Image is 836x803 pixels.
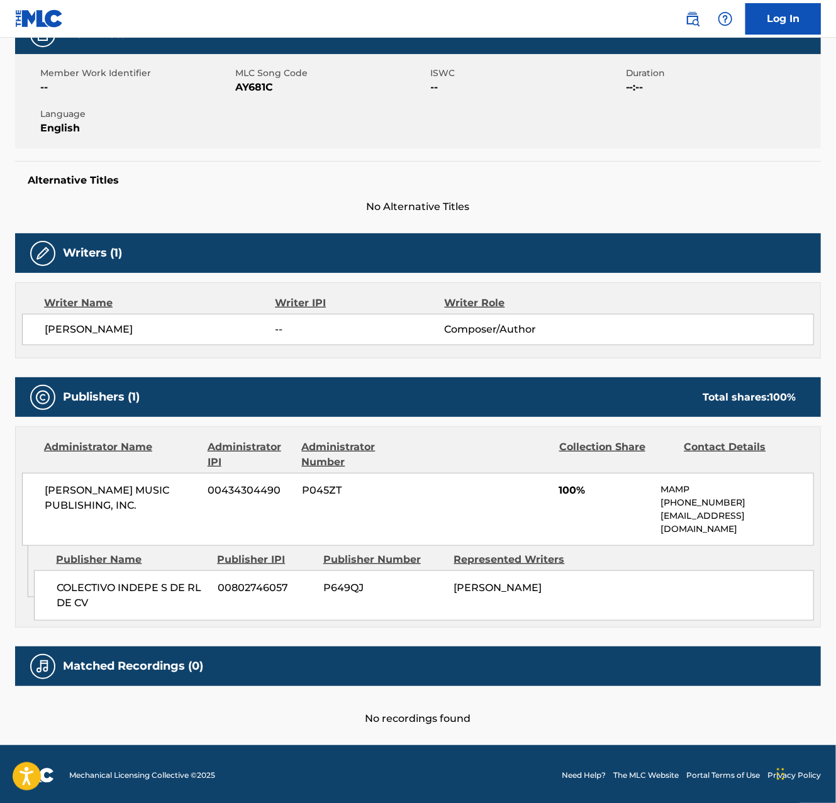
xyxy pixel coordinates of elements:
[431,67,623,80] span: ISWC
[15,199,821,214] span: No Alternative Titles
[15,9,64,28] img: MLC Logo
[218,580,314,595] span: 00802746057
[15,686,821,726] div: No recordings found
[235,67,427,80] span: MLC Song Code
[35,246,50,261] img: Writers
[767,770,821,781] a: Privacy Policy
[208,440,293,470] div: Administrator IPI
[323,552,445,567] div: Publisher Number
[444,296,598,311] div: Writer Role
[63,246,122,260] h5: Writers (1)
[626,80,818,95] span: --:--
[208,483,292,498] span: 00434304490
[35,390,50,405] img: Publishers
[559,483,652,498] span: 100%
[773,743,836,803] iframe: Chat Widget
[777,755,784,793] div: Arrastrar
[44,440,198,470] div: Administrator Name
[35,659,50,674] img: Matched Recordings
[63,659,203,673] h5: Matched Recordings (0)
[444,322,598,337] span: Composer/Author
[718,11,733,26] img: help
[44,296,275,311] div: Writer Name
[562,770,606,781] a: Need Help?
[45,322,276,337] span: [PERSON_NAME]
[454,582,542,594] span: [PERSON_NAME]
[276,322,445,337] span: --
[45,483,198,513] span: [PERSON_NAME] MUSIC PUBLISHING, INC.
[323,580,444,595] span: P649QJ
[28,174,808,187] h5: Alternative Titles
[454,552,576,567] div: Represented Writers
[703,390,796,405] div: Total shares:
[56,552,208,567] div: Publisher Name
[57,580,208,611] span: COLECTIVO INDEPE S DE RL DE CV
[40,67,232,80] span: Member Work Identifier
[40,80,232,95] span: --
[235,80,427,95] span: AY681C
[660,483,813,496] p: MAMP
[685,11,700,26] img: search
[613,770,679,781] a: The MLC Website
[680,6,705,31] a: Public Search
[660,496,813,509] p: [PHONE_NUMBER]
[773,743,836,803] div: Widget de chat
[559,440,675,470] div: Collection Share
[713,6,738,31] div: Help
[626,67,818,80] span: Duration
[40,121,232,136] span: English
[684,440,800,470] div: Contact Details
[63,390,140,404] h5: Publishers (1)
[302,483,417,498] span: P045ZT
[660,509,813,536] p: [EMAIL_ADDRESS][DOMAIN_NAME]
[301,440,417,470] div: Administrator Number
[686,770,760,781] a: Portal Terms of Use
[745,3,821,35] a: Log In
[275,296,444,311] div: Writer IPI
[769,391,796,403] span: 100 %
[69,770,215,781] span: Mechanical Licensing Collective © 2025
[40,108,232,121] span: Language
[431,80,623,95] span: --
[217,552,314,567] div: Publisher IPI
